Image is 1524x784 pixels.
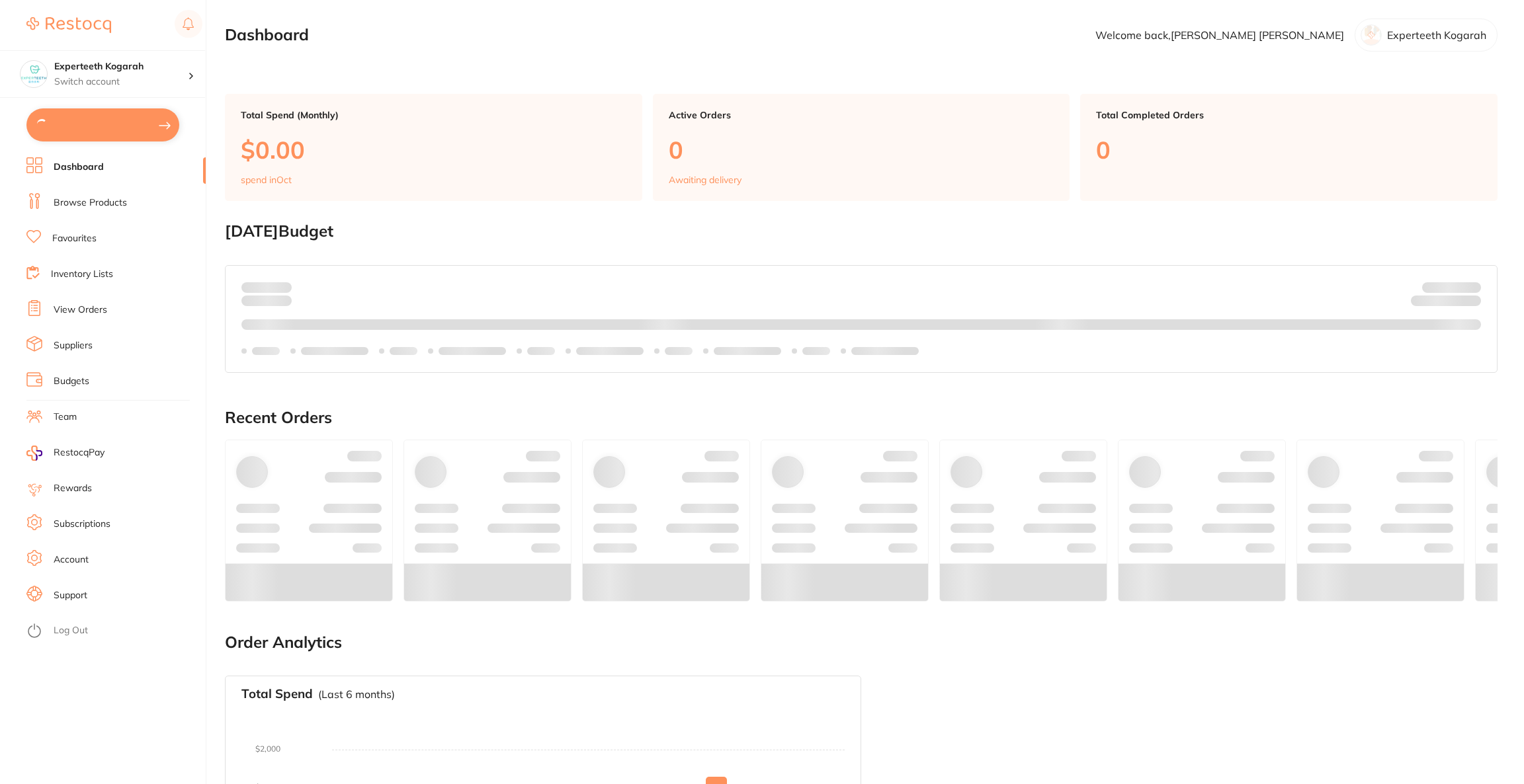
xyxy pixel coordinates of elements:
[26,621,202,642] button: Log Out
[669,175,741,185] p: Awaiting delivery
[54,589,87,602] a: Support
[301,346,368,356] p: Labels extended
[252,346,280,356] p: Labels
[225,409,1498,427] h2: Recent Orders
[52,232,97,245] a: Favourites
[1411,293,1481,309] p: Remaining:
[241,293,292,309] p: month
[54,518,110,531] a: Subscriptions
[527,346,555,356] p: Labels
[225,94,642,201] a: Total Spend (Monthly)$0.00spend inOct
[241,175,292,185] p: spend in Oct
[1096,110,1482,120] p: Total Completed Orders
[851,346,919,356] p: Labels extended
[439,346,506,356] p: Labels extended
[54,482,92,495] a: Rewards
[1387,29,1486,41] p: Experteeth Kogarah
[54,60,188,73] h4: Experteeth Kogarah
[54,446,105,459] span: RestocqPay
[390,346,417,356] p: Labels
[576,346,644,356] p: Labels extended
[225,633,1498,652] h2: Order Analytics
[1080,94,1498,201] a: Total Completed Orders0
[241,110,626,120] p: Total Spend (Monthly)
[241,136,626,163] p: $0.00
[225,222,1498,241] h2: [DATE] Budget
[665,346,693,356] p: Labels
[1422,282,1481,292] p: Budget:
[241,282,292,292] p: Spent:
[21,61,47,87] img: Experteeth Kogarah
[714,346,781,356] p: Labels extended
[1458,297,1481,309] strong: $0.00
[26,10,111,40] a: Restocq Logo
[225,26,309,44] h2: Dashboard
[1095,29,1344,41] p: Welcome back, [PERSON_NAME] [PERSON_NAME]
[653,94,1070,201] a: Active Orders0Awaiting delivery
[26,446,42,461] img: RestocqPay
[51,268,113,281] a: Inventory Lists
[669,136,1054,163] p: 0
[802,346,830,356] p: Labels
[54,624,88,637] a: Log Out
[1455,281,1481,293] strong: $NaN
[54,303,107,317] a: View Orders
[241,687,313,701] h3: Total Spend
[54,411,77,424] a: Team
[26,446,105,461] a: RestocqPay
[54,75,188,89] p: Switch account
[54,161,104,174] a: Dashboard
[669,110,1054,120] p: Active Orders
[54,375,89,388] a: Budgets
[318,688,395,700] p: (Last 6 months)
[54,339,93,352] a: Suppliers
[54,196,127,210] a: Browse Products
[26,17,111,33] img: Restocq Logo
[1096,136,1482,163] p: 0
[54,553,89,567] a: Account
[269,281,292,293] strong: $0.00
